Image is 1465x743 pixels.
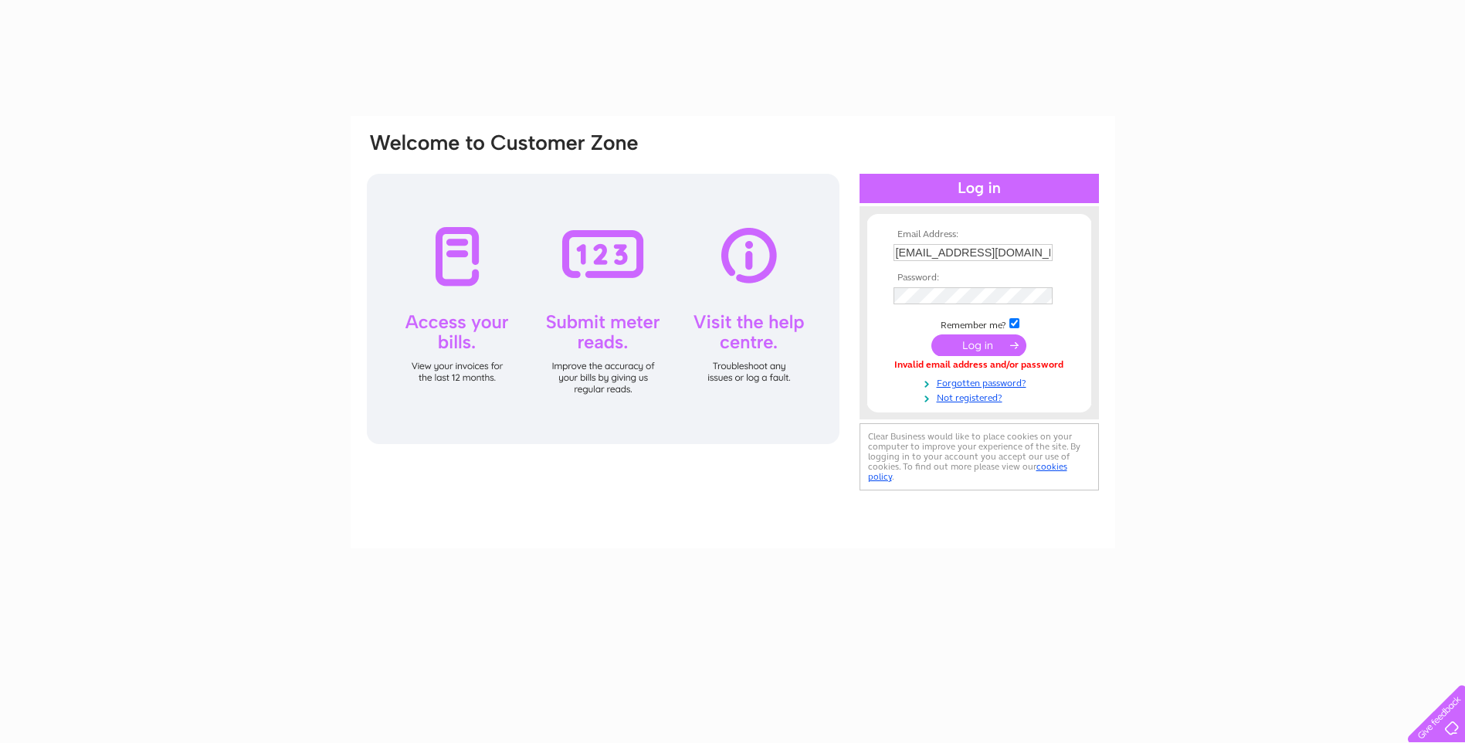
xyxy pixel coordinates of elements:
[890,273,1069,283] th: Password:
[931,334,1026,356] input: Submit
[868,461,1067,482] a: cookies policy
[894,389,1069,404] a: Not registered?
[860,423,1099,490] div: Clear Business would like to place cookies on your computer to improve your experience of the sit...
[894,360,1065,371] div: Invalid email address and/or password
[890,316,1069,331] td: Remember me?
[890,229,1069,240] th: Email Address:
[894,375,1069,389] a: Forgotten password?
